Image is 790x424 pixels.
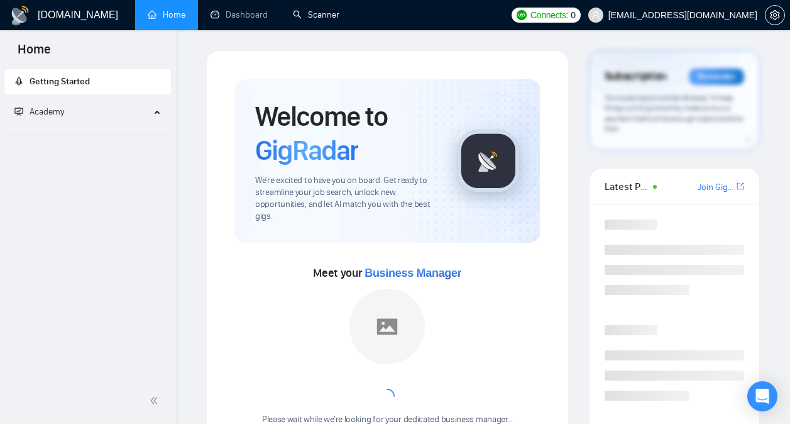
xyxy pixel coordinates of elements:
[349,289,425,364] img: placeholder.png
[530,8,568,22] span: Connects:
[293,9,339,20] a: searchScanner
[689,69,744,85] div: Reminder
[14,77,23,86] span: rocket
[365,267,461,279] span: Business Manager
[211,9,268,20] a: dashboardDashboard
[737,181,744,191] span: export
[380,389,395,404] span: loading
[10,6,30,26] img: logo
[605,93,743,134] span: Your subscription will be renewed. To keep things running smoothly, make sure your payment method...
[517,10,527,20] img: upwork-logo.png
[698,181,734,194] a: Join GigRadar Slack Community
[150,394,162,407] span: double-left
[457,130,520,192] img: gigradar-logo.png
[765,10,785,20] a: setting
[313,266,461,280] span: Meet your
[30,106,64,117] span: Academy
[591,11,600,20] span: user
[737,181,744,192] a: export
[765,5,785,25] button: setting
[605,66,667,87] span: Subscription
[14,106,64,117] span: Academy
[14,107,23,116] span: fund-projection-screen
[8,40,61,67] span: Home
[255,133,358,167] span: GigRadar
[747,381,777,411] div: Open Intercom Messenger
[765,10,784,20] span: setting
[571,8,576,22] span: 0
[30,76,90,87] span: Getting Started
[4,69,171,94] li: Getting Started
[148,9,185,20] a: homeHome
[255,99,437,167] h1: Welcome to
[605,179,649,194] span: Latest Posts from the GigRadar Community
[4,130,171,138] li: Academy Homepage
[255,175,437,223] span: We're excited to have you on board. Get ready to streamline your job search, unlock new opportuni...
